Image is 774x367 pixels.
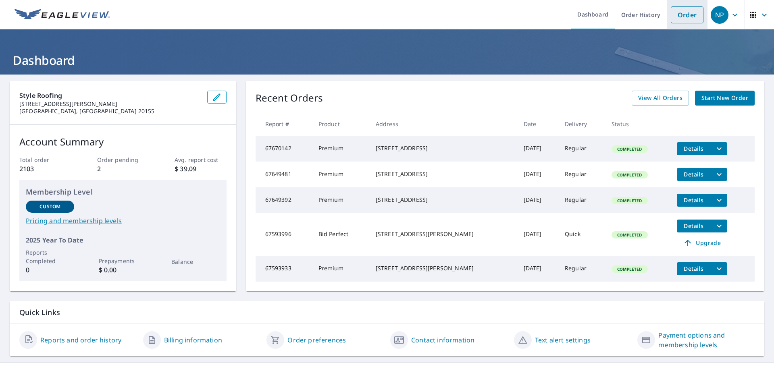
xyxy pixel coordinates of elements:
td: Bid Perfect [312,213,369,256]
button: filesDropdownBtn-67649481 [711,168,727,181]
td: Premium [312,162,369,187]
span: Details [682,170,706,178]
span: Completed [612,146,647,152]
th: Product [312,112,369,136]
img: EV Logo [15,9,110,21]
p: Style Roofing [19,91,201,100]
p: $ 39.09 [175,164,226,174]
div: NP [711,6,728,24]
p: Reports Completed [26,248,74,265]
p: Prepayments [99,257,147,265]
div: [STREET_ADDRESS][PERSON_NAME] [376,264,511,272]
p: 0 [26,265,74,275]
button: filesDropdownBtn-67670142 [711,142,727,155]
button: detailsBtn-67649481 [677,168,711,181]
p: [STREET_ADDRESS][PERSON_NAME] [19,100,201,108]
td: Premium [312,187,369,213]
td: Quick [558,213,605,256]
a: Billing information [164,335,222,345]
p: Custom [40,203,60,210]
p: 2103 [19,164,71,174]
span: Start New Order [701,93,748,103]
th: Report # [256,112,312,136]
a: Contact information [411,335,474,345]
span: Upgrade [682,238,722,248]
td: Premium [312,136,369,162]
td: Regular [558,162,605,187]
span: Details [682,196,706,204]
a: Order [671,6,703,23]
th: Status [605,112,670,136]
td: [DATE] [517,213,558,256]
p: Balance [171,257,220,266]
p: Quick Links [19,307,755,317]
button: filesDropdownBtn-67593933 [711,262,727,275]
td: [DATE] [517,187,558,213]
p: Account Summary [19,135,227,149]
p: Total order [19,156,71,164]
div: [STREET_ADDRESS] [376,144,511,152]
td: 67593996 [256,213,312,256]
button: filesDropdownBtn-67649392 [711,194,727,207]
p: 2025 Year To Date [26,235,220,245]
td: 67649481 [256,162,312,187]
td: 67593933 [256,256,312,282]
a: Payment options and membership levels [658,330,755,350]
button: detailsBtn-67593933 [677,262,711,275]
td: 67649392 [256,187,312,213]
h1: Dashboard [10,52,764,68]
a: Start New Order [695,91,755,106]
th: Address [369,112,517,136]
span: Completed [612,198,647,203]
p: 2 [97,164,149,174]
p: Order pending [97,156,149,164]
a: Text alert settings [535,335,591,345]
td: Regular [558,256,605,282]
span: Details [682,265,706,272]
p: Recent Orders [256,91,323,106]
td: [DATE] [517,136,558,162]
div: [STREET_ADDRESS][PERSON_NAME] [376,230,511,238]
span: Completed [612,232,647,238]
a: Pricing and membership levels [26,216,220,226]
p: $ 0.00 [99,265,147,275]
td: Regular [558,136,605,162]
p: [GEOGRAPHIC_DATA], [GEOGRAPHIC_DATA] 20155 [19,108,201,115]
th: Date [517,112,558,136]
span: Details [682,222,706,230]
div: [STREET_ADDRESS] [376,170,511,178]
td: Premium [312,256,369,282]
td: 67670142 [256,136,312,162]
p: Membership Level [26,187,220,197]
a: Upgrade [677,236,727,249]
a: Reports and order history [40,335,121,345]
a: Order preferences [287,335,346,345]
span: Completed [612,172,647,178]
button: filesDropdownBtn-67593996 [711,220,727,232]
a: View All Orders [632,91,689,106]
button: detailsBtn-67593996 [677,220,711,232]
td: [DATE] [517,162,558,187]
span: Completed [612,266,647,272]
div: [STREET_ADDRESS] [376,196,511,204]
td: Regular [558,187,605,213]
p: Avg. report cost [175,156,226,164]
button: detailsBtn-67670142 [677,142,711,155]
button: detailsBtn-67649392 [677,194,711,207]
td: [DATE] [517,256,558,282]
th: Delivery [558,112,605,136]
span: Details [682,145,706,152]
span: View All Orders [638,93,682,103]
